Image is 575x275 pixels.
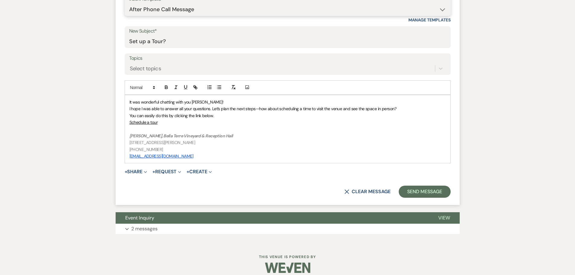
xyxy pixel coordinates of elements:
[344,189,390,194] button: Clear message
[125,215,154,221] span: Event Inquiry
[152,169,155,174] span: +
[152,169,181,174] button: Request
[129,147,163,152] span: [PHONE_NUMBER]
[429,212,460,224] button: View
[408,17,451,23] a: Manage Templates
[116,224,460,234] button: 2 messages
[129,54,446,63] label: Topics
[438,215,450,221] span: View
[129,153,193,159] a: [EMAIL_ADDRESS][DOMAIN_NAME]
[129,27,446,36] label: New Subject*
[125,169,147,174] button: Share
[187,169,212,174] button: Create
[399,186,450,198] button: Send Message
[116,212,429,224] button: Event Inquiry
[129,140,195,145] span: [STREET_ADDRESS][PERSON_NAME]
[129,120,158,125] a: Schedule a tour
[130,64,161,72] div: Select topics
[125,169,127,174] span: +
[129,133,233,139] em: [PERSON_NAME], Bella Terre Vineyard & Reception Hall
[131,225,158,233] p: 2 messages
[129,106,397,111] span: I hope I was able to answer all your questions. Let’s plan the next steps—how about scheduling a ...
[129,113,214,118] span: You can easily do this by clicking the link below.
[129,99,224,105] span: It was wonderful chatting with you [PERSON_NAME]!
[187,169,189,174] span: +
